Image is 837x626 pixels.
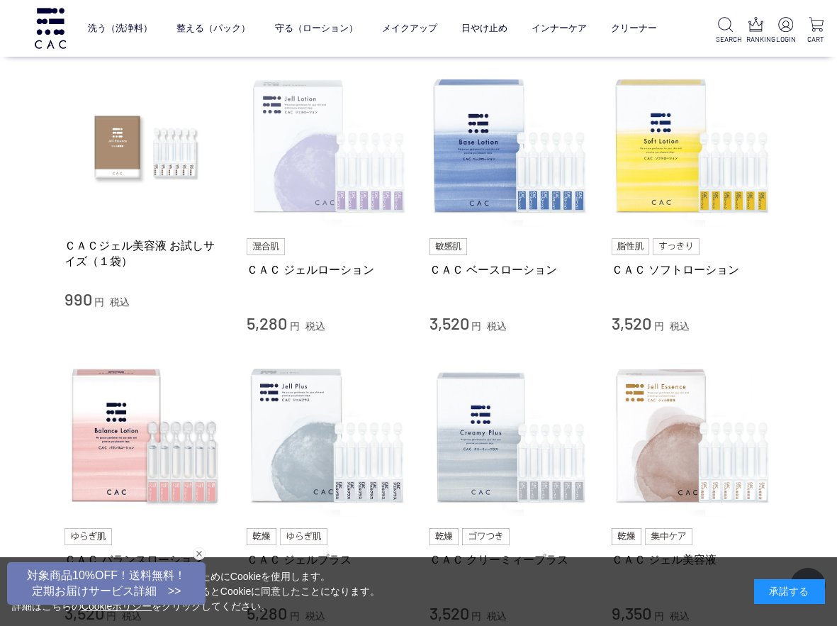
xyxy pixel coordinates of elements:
span: 円 [654,320,664,332]
img: ＣＡＣ バランスローション [64,356,226,518]
a: ＣＡＣ ソフトローション [612,262,773,277]
a: 洗う（洗浄料） [88,12,152,45]
a: 日やけ止め [461,12,507,45]
a: ＣＡＣ ジェルローション [247,262,408,277]
a: LOGIN [776,17,795,45]
img: ＣＡＣジェル美容液 お試しサイズ（１袋） [64,66,226,228]
a: 整える（パック） [176,12,250,45]
img: ＣＡＣ ベースローション [429,66,591,228]
span: 税込 [487,320,507,332]
img: すっきり [653,238,700,255]
img: ゆらぎ肌 [64,528,113,545]
a: インナーケア [532,12,587,45]
img: 乾燥 [612,528,641,545]
p: LOGIN [776,34,795,45]
span: 税込 [305,320,325,332]
img: logo [33,8,68,48]
img: ＣＡＣ ソフトローション [612,66,773,228]
img: 乾燥 [247,528,276,545]
span: 税込 [670,320,690,332]
span: 円 [94,296,104,308]
a: ＣＡＣ ジェル美容液 [612,552,773,567]
img: ゆらぎ肌 [280,528,328,545]
a: クリーナー [611,12,657,45]
a: メイクアップ [382,12,437,45]
span: 円 [471,320,481,332]
a: ＣＡＣ ベースローション [429,262,591,277]
img: 乾燥 [429,528,459,545]
a: ＣＡＣ バランスローション [64,552,226,567]
span: 3,520 [612,313,651,333]
img: ゴワつき [462,528,510,545]
a: ＣＡＣジェル美容液 お試しサイズ（１袋） [64,238,226,269]
a: SEARCH [716,17,735,45]
p: SEARCH [716,34,735,45]
p: CART [807,34,826,45]
img: 集中ケア [645,528,693,545]
a: RANKING [746,17,765,45]
img: 敏感肌 [429,238,468,255]
span: 円 [290,320,300,332]
a: ＣＡＣ クリーミィープラス [429,552,591,567]
img: 脂性肌 [612,238,649,255]
a: 守る（ローション） [275,12,358,45]
img: 混合肌 [247,238,285,255]
img: ＣＡＣ ジェルプラス [247,356,408,518]
p: RANKING [746,34,765,45]
img: ＣＡＣ クリーミィープラス [429,356,591,518]
a: CART [807,17,826,45]
span: 990 [64,289,92,309]
span: 3,520 [429,313,469,333]
img: ＣＡＣ ジェルローション [247,66,408,228]
img: ＣＡＣ ジェル美容液 [612,356,773,518]
span: 5,280 [247,313,287,333]
div: 承諾する [754,579,825,604]
span: 税込 [110,296,130,308]
a: ＣＡＣ ジェルプラス [247,552,408,567]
